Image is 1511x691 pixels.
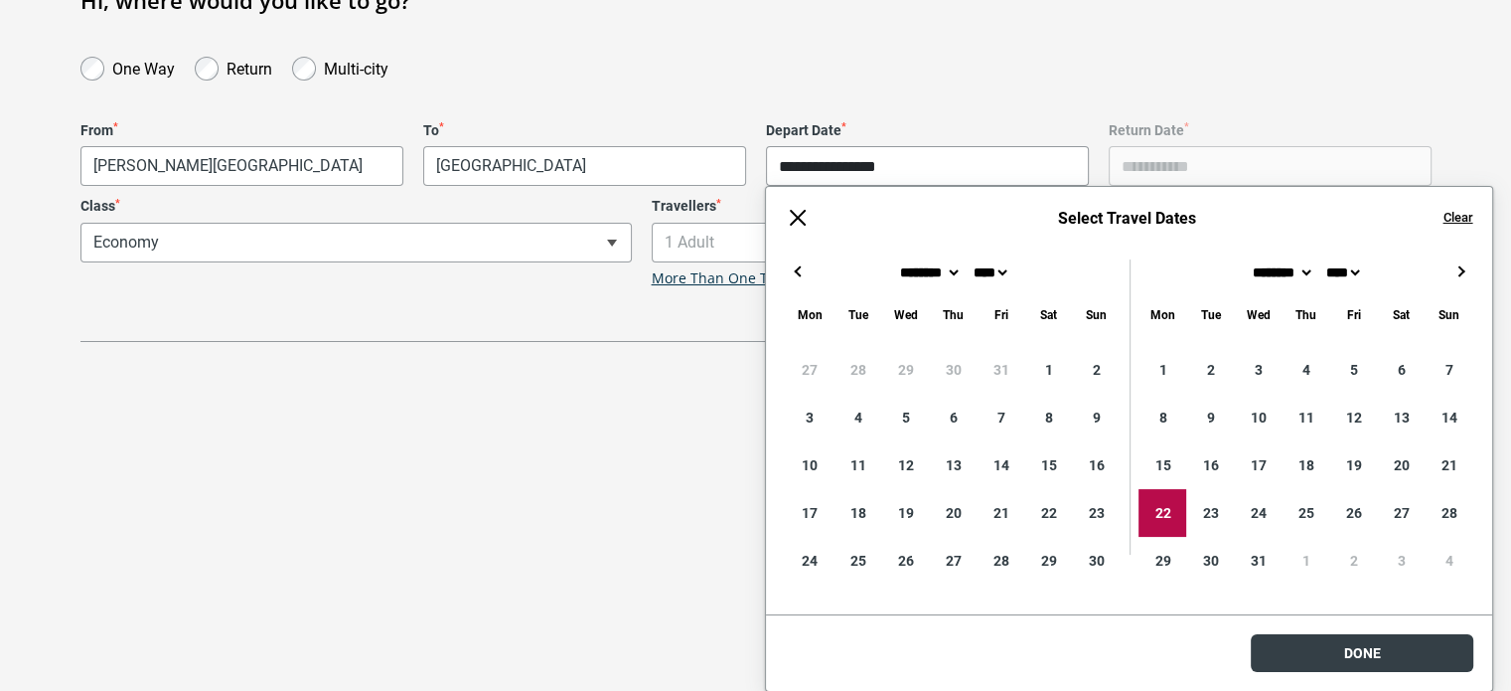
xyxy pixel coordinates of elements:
[81,147,402,185] span: Paris, France
[112,55,175,79] label: One Way
[977,394,1024,441] div: 7
[81,224,631,261] span: Economy
[1234,489,1282,537] div: 24
[766,122,1089,139] label: Depart Date
[1234,441,1282,489] div: 17
[786,259,810,283] button: ←
[1329,394,1377,441] div: 12
[929,537,977,585] div: 27
[1186,346,1234,394] div: 2
[977,346,1024,394] div: 31
[977,441,1024,489] div: 14
[1072,346,1120,394] div: 2
[1138,303,1186,326] div: Monday
[1234,394,1282,441] div: 10
[1329,537,1377,585] div: 2
[1024,346,1072,394] div: 1
[1234,346,1282,394] div: 3
[1024,441,1072,489] div: 15
[833,303,881,326] div: Tuesday
[1329,489,1377,537] div: 26
[1234,303,1282,326] div: Wednesday
[1329,441,1377,489] div: 19
[324,55,388,79] label: Multi-city
[1282,346,1329,394] div: 4
[977,303,1024,326] div: Friday
[929,346,977,394] div: 30
[929,489,977,537] div: 20
[1024,303,1072,326] div: Saturday
[833,346,881,394] div: 28
[1234,537,1282,585] div: 31
[1282,303,1329,326] div: Thursday
[1072,394,1120,441] div: 9
[1024,537,1072,585] div: 29
[786,537,833,585] div: 24
[1425,394,1472,441] div: 14
[1329,303,1377,326] div: Friday
[1377,303,1425,326] div: Saturday
[1377,537,1425,585] div: 3
[786,303,833,326] div: Monday
[1377,346,1425,394] div: 6
[1072,441,1120,489] div: 16
[1442,209,1472,227] button: Clear
[1425,489,1472,537] div: 28
[977,537,1024,585] div: 28
[1072,489,1120,537] div: 23
[1282,537,1329,585] div: 1
[1138,394,1186,441] div: 8
[1329,346,1377,394] div: 5
[227,55,272,79] label: Return
[80,122,403,139] label: From
[1072,537,1120,585] div: 30
[80,223,632,262] span: Economy
[1377,394,1425,441] div: 13
[786,441,833,489] div: 10
[1282,394,1329,441] div: 11
[786,489,833,537] div: 17
[786,394,833,441] div: 3
[1186,441,1234,489] div: 16
[833,441,881,489] div: 11
[1186,394,1234,441] div: 9
[1138,537,1186,585] div: 29
[1282,441,1329,489] div: 18
[1251,634,1473,672] button: Done
[652,270,825,287] a: More Than One Traveller?
[881,441,929,489] div: 12
[1072,303,1120,326] div: Sunday
[929,394,977,441] div: 6
[1425,303,1472,326] div: Sunday
[1186,537,1234,585] div: 30
[423,146,746,186] span: Melbourne, Australia
[1024,489,1072,537] div: 22
[424,147,745,185] span: Melbourne, Australia
[881,489,929,537] div: 19
[786,346,833,394] div: 27
[1377,441,1425,489] div: 20
[423,122,746,139] label: To
[1377,489,1425,537] div: 27
[1425,346,1472,394] div: 7
[652,198,1203,215] label: Travellers
[80,198,632,215] label: Class
[881,537,929,585] div: 26
[1186,489,1234,537] div: 23
[1024,394,1072,441] div: 8
[929,303,977,326] div: Thursday
[1138,346,1186,394] div: 1
[1186,303,1234,326] div: Tuesday
[833,489,881,537] div: 18
[80,146,403,186] span: Paris, France
[881,346,929,394] div: 29
[1138,489,1186,537] div: 22
[833,537,881,585] div: 25
[1425,441,1472,489] div: 21
[1282,489,1329,537] div: 25
[833,394,881,441] div: 4
[653,224,1202,261] span: 1 Adult
[929,441,977,489] div: 13
[1138,441,1186,489] div: 15
[830,209,1423,228] h6: Select Travel Dates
